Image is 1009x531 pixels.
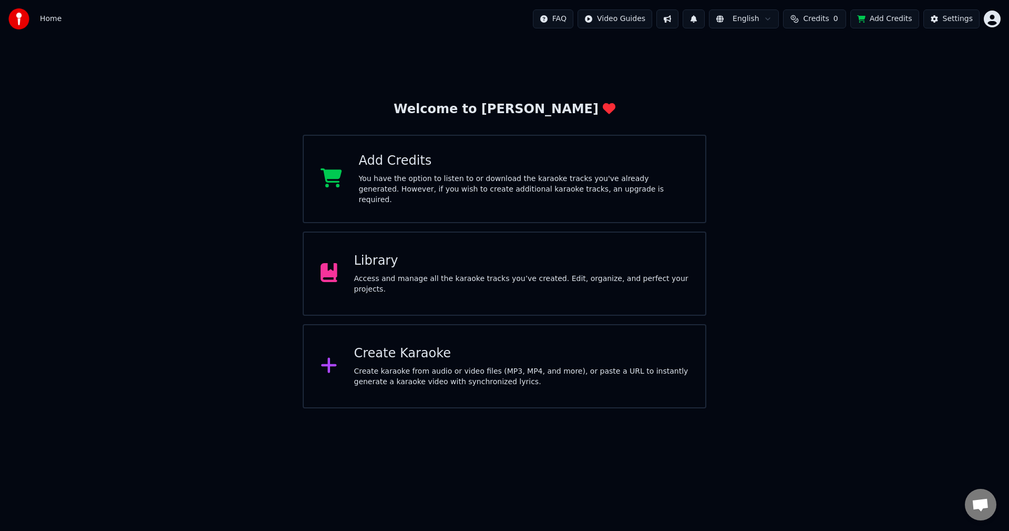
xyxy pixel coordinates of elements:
[943,14,973,24] div: Settings
[783,9,846,28] button: Credits0
[923,9,980,28] button: Settings
[533,9,573,28] button: FAQ
[354,345,689,362] div: Create Karaoke
[354,253,689,269] div: Library
[40,14,61,24] span: Home
[354,274,689,295] div: Access and manage all the karaoke tracks you’ve created. Edit, organize, and perfect your projects.
[359,153,689,169] div: Add Credits
[354,366,689,387] div: Create karaoke from audio or video files (MP3, MP4, and more), or paste a URL to instantly genera...
[40,14,61,24] nav: breadcrumb
[850,9,919,28] button: Add Credits
[8,8,29,29] img: youka
[578,9,652,28] button: Video Guides
[965,489,996,520] a: Open chat
[394,101,615,118] div: Welcome to [PERSON_NAME]
[359,174,689,205] div: You have the option to listen to or download the karaoke tracks you've already generated. However...
[833,14,838,24] span: 0
[803,14,829,24] span: Credits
